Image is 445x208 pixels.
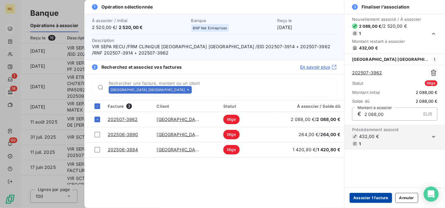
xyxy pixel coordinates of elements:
span: Recherchez et associez vos factures [101,64,182,70]
span: Finaliser l’association [362,4,409,10]
span: / 2 520,00 € [382,23,407,29]
a: 202507-3962 [352,70,382,76]
span: Montant initial [352,90,380,95]
span: 1 [359,31,361,36]
span: 2 088,00 € / [291,117,340,122]
a: [GEOGRAPHIC_DATA] [GEOGRAPHIC_DATA] [157,147,250,152]
span: 1 [432,56,437,62]
span: BNP Net Entreprises [193,26,227,30]
span: 3 [126,103,132,109]
span: 2 088,00 € [359,24,382,29]
span: Nouvellement associé / À associer [352,17,421,22]
span: 2 [92,64,98,70]
span: 2 088,00 € [416,99,438,104]
div: Open Intercom Messenger [424,187,439,202]
input: placeholder [194,87,336,93]
span: 2 520,00 € / [92,24,187,31]
span: Montant restant à associer [352,39,421,44]
a: [GEOGRAPHIC_DATA] [GEOGRAPHIC_DATA] [157,132,250,137]
a: 202506-3890 [108,132,138,137]
span: Statut [352,81,363,86]
span: Description [92,38,115,43]
div: Facture [108,103,149,109]
span: 1 420,80 € / [293,147,340,152]
span: litige [223,115,240,124]
span: 264,00 € / [299,132,340,137]
span: À associer / Initial [92,18,187,23]
span: Solde dû [352,99,370,104]
span: 2 088,00 € [317,117,341,122]
span: 1 [359,141,361,146]
span: 2 088,00 € [416,90,438,95]
a: 202506-3884 [108,147,138,152]
button: Associer 1 facture [350,193,392,203]
a: En savoir plus [300,64,337,70]
div: À associer / Solde dû [276,104,340,109]
button: Annuler [395,193,418,203]
span: 264,00 € [320,132,340,137]
div: Client [157,104,216,109]
span: Précédemment associé [352,127,399,132]
a: [GEOGRAPHIC_DATA] [GEOGRAPHIC_DATA] [157,117,250,122]
span: litige [425,80,437,86]
span: 2 520,00 € [119,25,143,30]
span: VIR SEPA RECU /FRM CLINIQUE [GEOGRAPHIC_DATA] [GEOGRAPHIC_DATA] /EID 202507-3914 + 202507-3962 /R... [92,43,337,56]
span: litige [223,130,240,139]
span: 1 [92,4,98,10]
span: Banque [191,18,274,23]
span: litige [223,145,240,154]
span: Reçu le [277,18,337,23]
a: 202507-3962 [108,117,138,122]
div: [DATE] [277,18,337,31]
span: [GEOGRAPHIC_DATA] [GEOGRAPHIC_DATA] [111,88,185,92]
div: Statut [223,104,269,109]
span: Opération sélectionnée [101,4,153,10]
span: 432,00 € [359,45,378,50]
span: 3 [352,4,358,10]
span: [GEOGRAPHIC_DATA] [GEOGRAPHIC_DATA] [352,56,442,62]
span: 1 420,80 € [317,147,341,152]
span: 432,00 € [352,133,399,140]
